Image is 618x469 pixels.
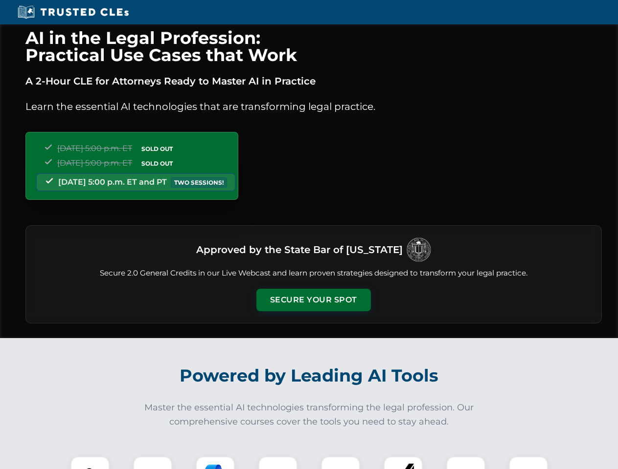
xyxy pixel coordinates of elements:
p: Master the essential AI technologies transforming the legal profession. Our comprehensive courses... [138,401,481,429]
p: A 2-Hour CLE for Attorneys Ready to Master AI in Practice [25,73,602,89]
span: SOLD OUT [138,144,176,154]
h1: AI in the Legal Profession: Practical Use Cases that Work [25,29,602,64]
span: [DATE] 5:00 p.m. ET [57,158,132,168]
img: Logo [407,237,431,262]
img: Trusted CLEs [15,5,132,20]
span: SOLD OUT [138,158,176,169]
h3: Approved by the State Bar of [US_STATE] [196,241,403,258]
span: [DATE] 5:00 p.m. ET [57,144,132,153]
p: Learn the essential AI technologies that are transforming legal practice. [25,99,602,114]
button: Secure Your Spot [256,289,371,311]
p: Secure 2.0 General Credits in our Live Webcast and learn proven strategies designed to transform ... [38,268,590,279]
h2: Powered by Leading AI Tools [38,359,580,393]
